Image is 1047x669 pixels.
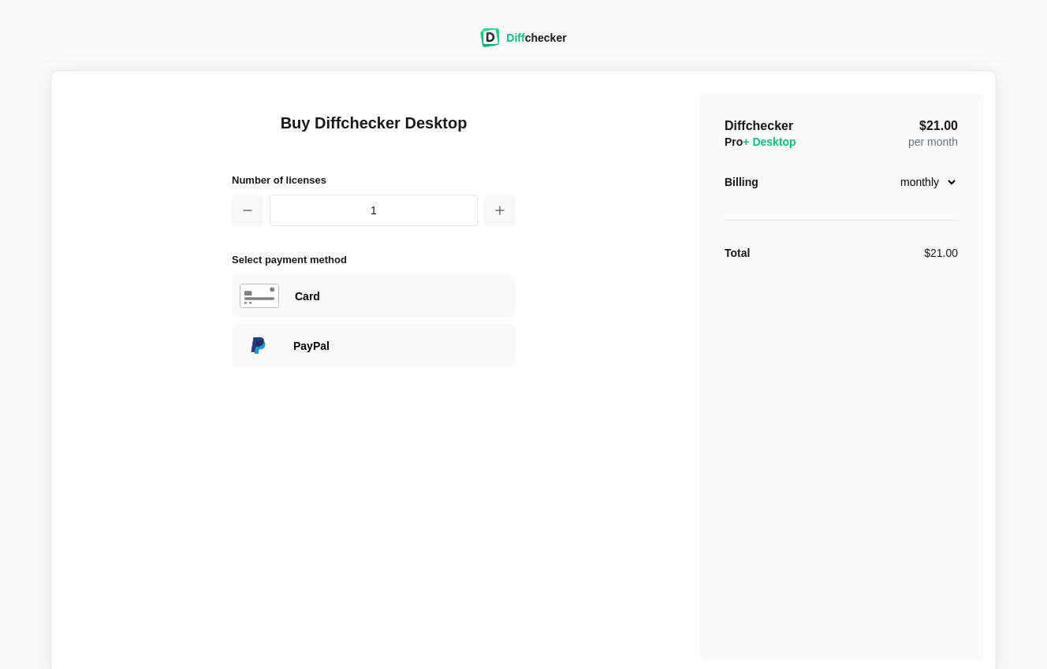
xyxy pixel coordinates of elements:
[480,37,566,50] a: Diffchecker logoDiffchecker
[725,247,750,259] strong: Total
[725,174,758,190] div: Billing
[295,288,508,304] div: Paying with Card
[908,118,958,150] div: per month
[725,119,793,132] span: Diffchecker
[506,30,566,46] div: checker
[232,172,516,188] h2: Number of licenses
[480,28,500,47] img: Diffchecker logo
[743,136,795,148] span: + Desktop
[293,338,508,354] div: Paying with PayPal
[924,245,958,261] div: $21.00
[270,195,478,226] input: 1
[919,120,958,132] span: $21.00
[232,324,516,367] div: Paying with PayPal
[232,112,516,153] h1: Buy Diffchecker Desktop
[506,32,524,44] span: Diff
[725,136,796,148] span: Pro
[232,251,516,268] h2: Select payment method
[232,274,516,318] div: Paying with Card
